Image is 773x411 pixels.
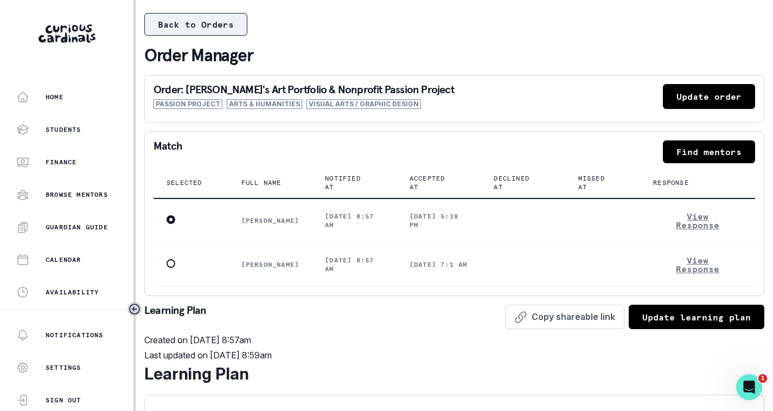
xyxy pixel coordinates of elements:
button: Find mentors [663,140,755,163]
iframe: Intercom live chat [736,374,762,400]
p: Accepted at [410,174,455,191]
p: Order Manager [144,44,764,66]
span: 1 [758,374,767,383]
p: Students [46,125,81,134]
p: Browse Mentors [46,190,108,199]
button: View Response [653,208,742,234]
button: Update order [663,84,755,109]
p: Calendar [46,255,81,264]
p: Availability [46,288,99,297]
p: Missed at [578,174,615,191]
button: Back to Orders [144,13,247,36]
p: [DATE] 5:28 pm [410,212,468,229]
p: Settings [46,363,81,372]
p: Sign Out [46,396,81,404]
p: Selected [167,178,202,187]
button: Toggle sidebar [127,302,142,316]
button: Update learning plan [629,305,764,329]
button: Copy shareable link [505,305,624,329]
p: Finance [46,158,76,166]
span: Passion Project [154,99,222,109]
p: Created on [DATE] 8:57am [144,333,764,346]
div: Learning Plan [144,362,764,386]
p: Guardian Guide [46,223,108,232]
p: [DATE] 8:57 am [325,256,384,273]
p: Full name [241,178,282,187]
span: Visual Arts / Graphic Design [306,99,421,109]
p: Notifications [46,331,104,339]
p: Order: [PERSON_NAME]'s Art Portfolio & Nonprofit Passion Project [154,84,454,95]
p: [PERSON_NAME] [241,216,299,225]
p: [DATE] 7:1 am [410,260,468,269]
p: Notified at [325,174,370,191]
p: [PERSON_NAME] [241,260,299,269]
p: Home [46,93,63,101]
p: Response [653,178,689,187]
img: Curious Cardinals Logo [39,24,95,43]
span: Arts & Humanities [227,99,302,109]
p: Last updated on [DATE] 8:59am [144,349,764,362]
button: View Response [653,252,742,278]
p: Learning Plan [144,305,207,329]
p: Match [154,140,182,163]
p: [DATE] 8:57 am [325,212,384,229]
p: Declined at [494,174,539,191]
